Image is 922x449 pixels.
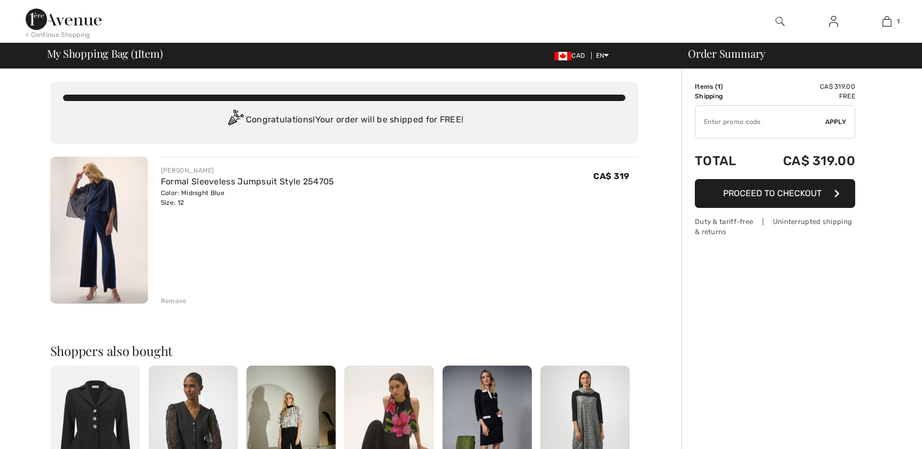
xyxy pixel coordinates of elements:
[861,15,913,28] a: 1
[161,176,335,187] a: Formal Sleeveless Jumpsuit Style 254705
[695,216,855,237] div: Duty & tariff-free | Uninterrupted shipping & returns
[825,117,847,127] span: Apply
[26,9,102,30] img: 1ère Avenue
[717,83,720,90] span: 1
[820,15,847,28] a: Sign In
[224,110,246,131] img: Congratulation2.svg
[593,171,629,181] span: CA$ 319
[776,15,785,28] img: search the website
[675,48,916,59] div: Order Summary
[47,48,163,59] span: My Shopping Bag ( Item)
[161,188,335,207] div: Color: Midnight Blue Size: 12
[695,82,753,91] td: Items ( )
[723,188,822,198] span: Proceed to Checkout
[695,91,753,101] td: Shipping
[63,110,625,131] div: Congratulations! Your order will be shipped for FREE!
[554,52,571,60] img: Canadian Dollar
[829,15,838,28] img: My Info
[753,143,855,179] td: CA$ 319.00
[134,45,138,59] span: 1
[50,344,638,357] h2: Shoppers also bought
[554,52,589,59] span: CAD
[695,106,825,138] input: Promo code
[695,179,855,208] button: Proceed to Checkout
[695,143,753,179] td: Total
[596,52,609,59] span: EN
[161,296,187,306] div: Remove
[897,17,900,26] span: 1
[753,82,855,91] td: CA$ 319.00
[50,157,148,304] img: Formal Sleeveless Jumpsuit Style 254705
[882,15,892,28] img: My Bag
[26,30,90,40] div: < Continue Shopping
[161,166,335,175] div: [PERSON_NAME]
[753,91,855,101] td: Free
